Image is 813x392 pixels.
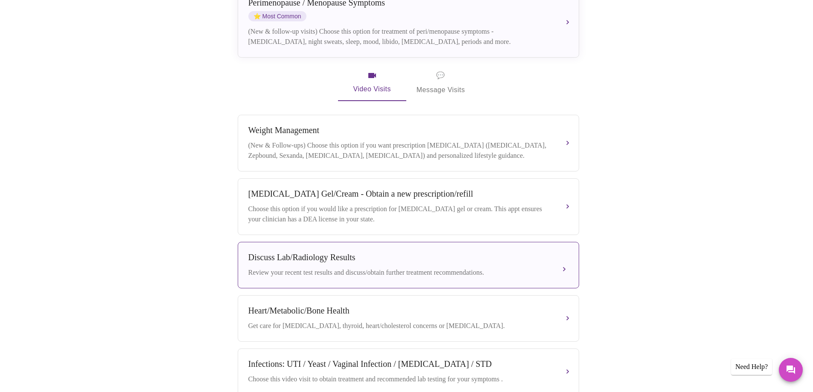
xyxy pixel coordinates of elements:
div: Need Help? [731,359,772,375]
span: Message Visits [417,70,465,96]
div: (New & follow-up visits) Choose this option for treatment of peri/menopause symptoms - [MEDICAL_D... [248,26,551,47]
span: message [436,70,445,81]
span: Most Common [248,11,306,21]
button: Heart/Metabolic/Bone HealthGet care for [MEDICAL_DATA], thyroid, heart/cholesterol concerns or [M... [238,295,579,342]
div: Choose this video visit to obtain treatment and recommended lab testing for your symptoms . [248,374,551,384]
div: [MEDICAL_DATA] Gel/Cream - Obtain a new prescription/refill [248,189,551,199]
button: Weight Management(New & Follow-ups) Choose this option if you want prescription [MEDICAL_DATA] ([... [238,115,579,171]
div: Get care for [MEDICAL_DATA], thyroid, heart/cholesterol concerns or [MEDICAL_DATA]. [248,321,551,331]
div: Infections: UTI / Yeast / Vaginal Infection / [MEDICAL_DATA] / STD [248,359,551,369]
div: Choose this option if you would like a prescription for [MEDICAL_DATA] gel or cream. This appt en... [248,204,551,224]
div: Weight Management [248,125,551,135]
button: Messages [779,358,803,382]
button: [MEDICAL_DATA] Gel/Cream - Obtain a new prescription/refillChoose this option if you would like a... [238,178,579,235]
span: star [254,13,261,20]
div: Heart/Metabolic/Bone Health [248,306,551,316]
div: Discuss Lab/Radiology Results [248,253,551,262]
div: Review your recent test results and discuss/obtain further treatment recommendations. [248,267,551,278]
span: Video Visits [348,70,396,95]
div: (New & Follow-ups) Choose this option if you want prescription [MEDICAL_DATA] ([MEDICAL_DATA], Ze... [248,140,551,161]
button: Discuss Lab/Radiology ResultsReview your recent test results and discuss/obtain further treatment... [238,242,579,288]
